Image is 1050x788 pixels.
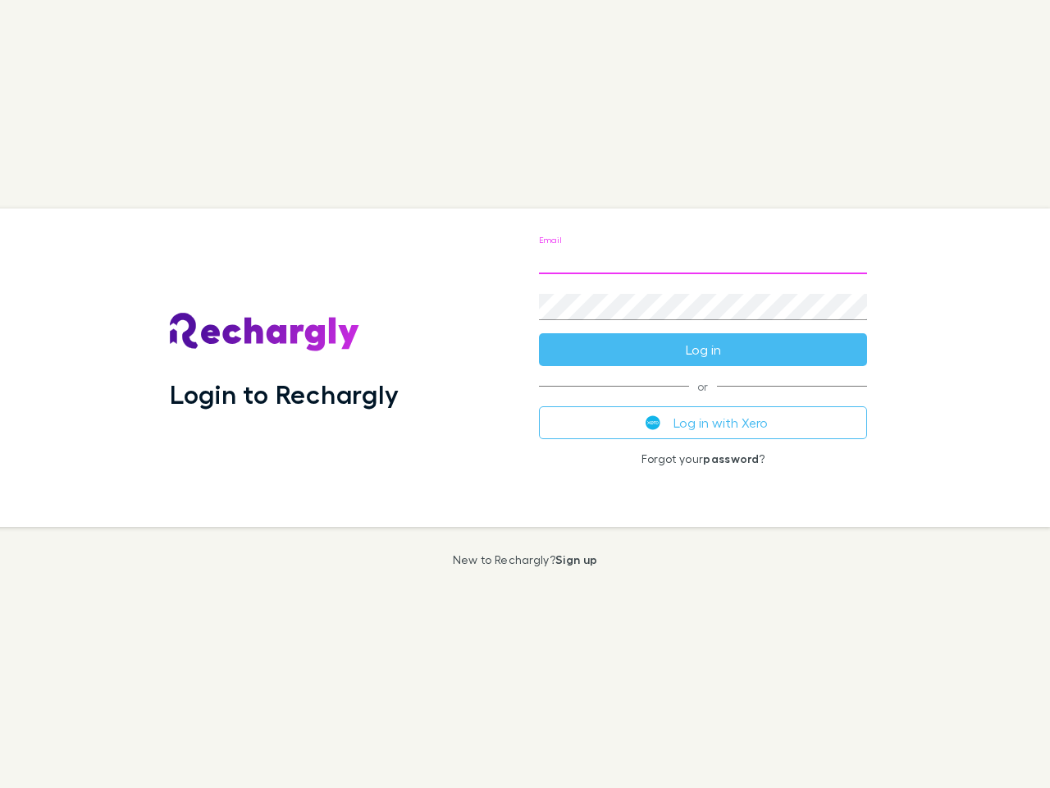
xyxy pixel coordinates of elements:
[555,552,597,566] a: Sign up
[170,378,399,410] h1: Login to Rechargly
[453,553,598,566] p: New to Rechargly?
[539,452,867,465] p: Forgot your ?
[703,451,759,465] a: password
[539,406,867,439] button: Log in with Xero
[646,415,660,430] img: Xero's logo
[539,234,561,246] label: Email
[170,313,360,352] img: Rechargly's Logo
[539,333,867,366] button: Log in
